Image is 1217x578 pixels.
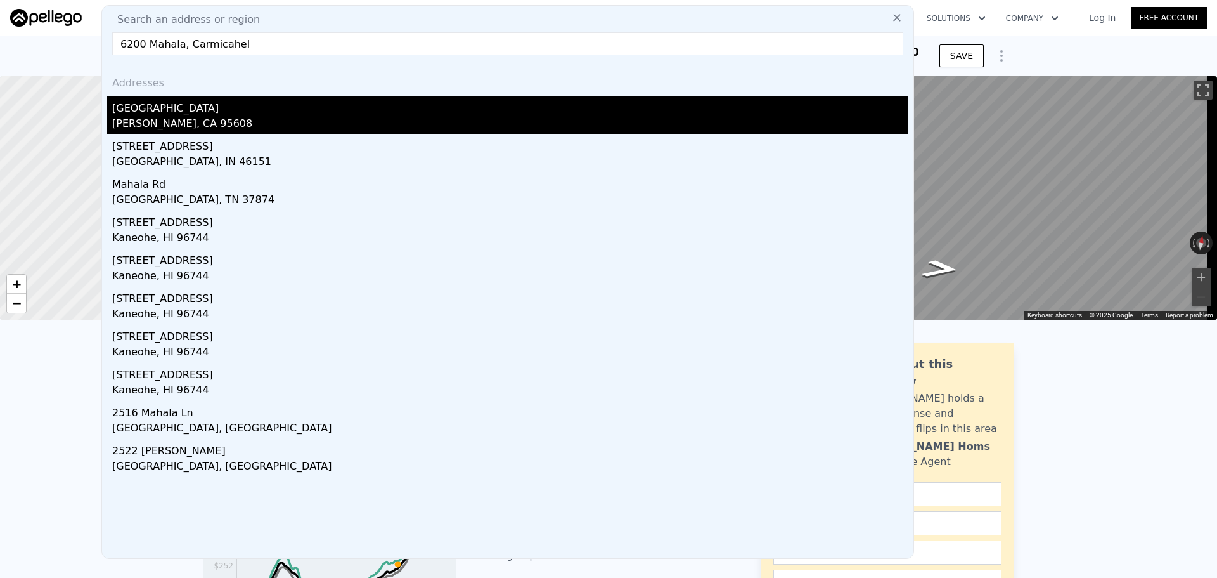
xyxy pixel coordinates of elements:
[1192,268,1211,287] button: Zoom in
[112,400,908,421] div: 2516 Mahala Ln
[1195,231,1208,255] button: Reset the view
[7,294,26,313] a: Zoom out
[112,459,908,476] div: [GEOGRAPHIC_DATA], [GEOGRAPHIC_DATA]
[10,9,82,27] img: Pellego
[1090,312,1133,319] span: © 2025 Google
[112,286,908,306] div: [STREET_ADDRESS]
[112,32,903,55] input: Enter an address, city, region, neighborhood or zip code
[860,391,1001,437] div: [PERSON_NAME] holds a broker license and personally flips in this area
[112,306,908,324] div: Kaneohe, HI 96744
[860,355,1001,391] div: Ask about this property
[112,96,908,116] div: [GEOGRAPHIC_DATA]
[107,65,908,96] div: Addresses
[112,116,908,134] div: [PERSON_NAME], CA 95608
[1140,312,1158,319] a: Terms
[112,324,908,345] div: [STREET_ADDRESS]
[906,256,975,282] path: Go East, Entrada Rd
[917,7,996,30] button: Solutions
[112,362,908,383] div: [STREET_ADDRESS]
[1192,287,1211,306] button: Zoom out
[1194,81,1213,100] button: Toggle fullscreen view
[13,295,21,311] span: −
[112,438,908,459] div: 2522 [PERSON_NAME]
[1074,11,1131,24] a: Log In
[13,276,21,292] span: +
[1027,311,1082,320] button: Keyboard shortcuts
[112,345,908,362] div: Kaneohe, HI 96744
[996,7,1069,30] button: Company
[112,154,908,172] div: [GEOGRAPHIC_DATA], IN 46151
[939,44,984,67] button: SAVE
[107,12,260,27] span: Search an address or region
[112,192,908,210] div: [GEOGRAPHIC_DATA], TN 37874
[214,562,233,570] tspan: $252
[1131,7,1207,29] a: Free Account
[1206,232,1213,254] button: Rotate clockwise
[112,134,908,154] div: [STREET_ADDRESS]
[989,43,1014,69] button: Show Options
[7,275,26,294] a: Zoom in
[112,383,908,400] div: Kaneohe, HI 96744
[112,172,908,192] div: Mahala Rd
[112,210,908,230] div: [STREET_ADDRESS]
[112,248,908,268] div: [STREET_ADDRESS]
[112,230,908,248] div: Kaneohe, HI 96744
[112,421,908,438] div: [GEOGRAPHIC_DATA], [GEOGRAPHIC_DATA]
[112,268,908,286] div: Kaneohe, HI 96744
[860,439,990,454] div: [PERSON_NAME] Homs
[1166,312,1213,319] a: Report a problem
[1190,232,1197,254] button: Rotate counterclockwise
